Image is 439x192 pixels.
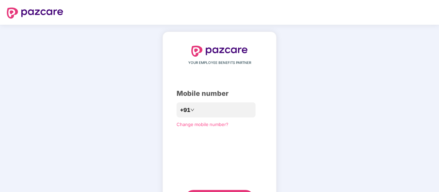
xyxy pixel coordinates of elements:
[177,122,228,127] a: Change mobile number?
[7,8,63,19] img: logo
[180,106,190,114] span: +91
[190,108,194,112] span: down
[188,60,251,66] span: YOUR EMPLOYEE BENEFITS PARTNER
[177,88,262,99] div: Mobile number
[191,46,248,57] img: logo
